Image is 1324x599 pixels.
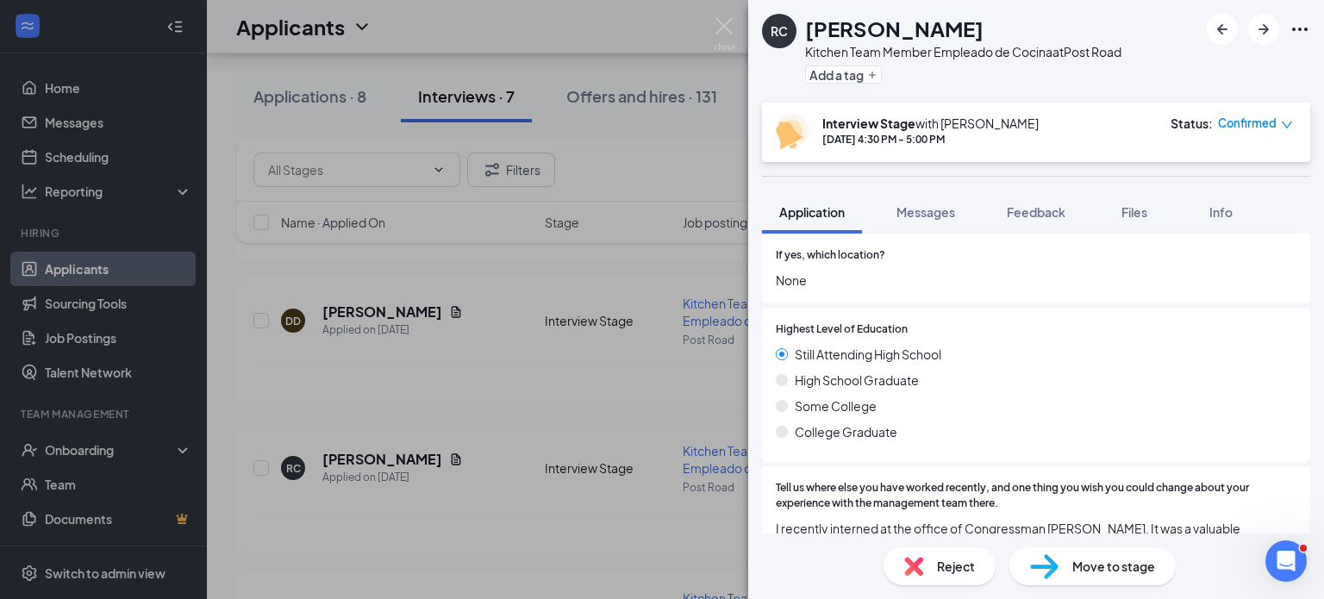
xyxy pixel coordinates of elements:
[805,66,882,84] button: PlusAdd a tag
[1171,115,1213,132] div: Status :
[1218,115,1277,132] span: Confirmed
[1281,119,1293,131] span: down
[795,422,897,441] span: College Graduate
[822,115,915,131] b: Interview Stage
[1209,204,1233,220] span: Info
[1121,204,1147,220] span: Files
[1290,19,1310,40] svg: Ellipses
[1265,540,1307,582] iframe: Intercom live chat
[805,14,984,43] h1: [PERSON_NAME]
[771,22,788,40] div: RC
[1207,14,1238,45] button: ArrowLeftNew
[776,321,908,338] span: Highest Level of Education
[776,480,1296,513] span: Tell us where else you have worked recently, and one thing you wish you could change about your e...
[1072,557,1155,576] span: Move to stage
[1248,14,1279,45] button: ArrowRight
[822,115,1039,132] div: with [PERSON_NAME]
[937,557,975,576] span: Reject
[795,396,877,415] span: Some College
[822,132,1039,147] div: [DATE] 4:30 PM - 5:00 PM
[1253,19,1274,40] svg: ArrowRight
[867,70,877,80] svg: Plus
[776,271,1296,290] span: None
[805,43,1121,60] div: Kitchen Team Member Empleado de Cocina at Post Road
[795,345,941,364] span: Still Attending High School
[896,204,955,220] span: Messages
[1212,19,1233,40] svg: ArrowLeftNew
[779,204,845,220] span: Application
[795,371,919,390] span: High School Graduate
[776,247,885,264] span: If yes, which location?
[776,519,1296,595] span: I recently interned at the office of Congressman [PERSON_NAME]. It was a valuable experience that...
[1007,204,1065,220] span: Feedback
